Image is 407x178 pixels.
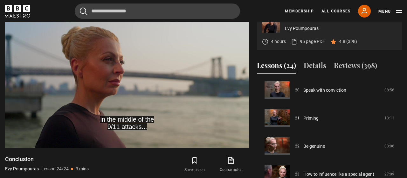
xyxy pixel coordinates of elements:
[291,38,325,45] a: 95 page PDF
[334,60,377,74] button: Reviews (398)
[303,87,346,94] a: Speak with conviction
[257,60,296,74] button: Lessons (24)
[76,166,89,172] p: 3 mins
[5,5,30,18] svg: BBC Maestro
[75,4,240,19] input: Search
[213,155,249,174] a: Course notes
[176,155,213,174] button: Save lesson
[285,25,397,32] p: Evy Poumpouras
[339,38,357,45] p: 4.8 (398)
[271,38,286,45] p: 4 hours
[321,8,350,14] a: All Courses
[285,17,397,23] p: The Art of Influence
[5,166,39,172] p: Evy Poumpouras
[303,143,325,150] a: Be genuine
[304,60,326,74] button: Details
[5,155,89,163] h1: Conclusion
[80,7,87,15] button: Submit the search query
[41,166,69,172] p: Lesson 24/24
[378,8,402,15] button: Toggle navigation
[303,115,319,122] a: Priming
[5,10,249,148] video-js: Video Player
[285,8,314,14] a: Membership
[303,171,374,178] a: How to influence like a special agent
